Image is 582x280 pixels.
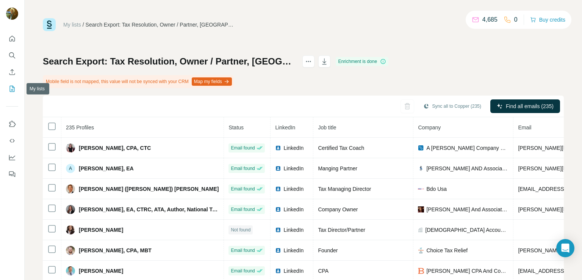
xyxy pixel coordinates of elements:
[79,185,219,193] span: [PERSON_NAME] ([PERSON_NAME]) [PERSON_NAME]
[275,206,281,212] img: LinkedIn logo
[302,55,314,68] button: actions
[482,15,498,24] p: 4,685
[79,267,123,275] span: [PERSON_NAME]
[6,134,18,148] button: Use Surfe API
[79,165,134,172] span: [PERSON_NAME], EA
[556,239,574,257] div: Open Intercom Messenger
[426,185,447,193] span: Bdo Usa
[79,247,152,254] span: [PERSON_NAME], CPA, MBT
[283,185,304,193] span: LinkedIn
[66,205,75,214] img: Avatar
[6,117,18,131] button: Use Surfe on LinkedIn
[66,143,75,153] img: Avatar
[318,268,329,274] span: CPA
[231,186,255,192] span: Email found
[318,206,358,212] span: Company Owner
[490,99,560,113] button: Find all emails (235)
[275,145,281,151] img: LinkedIn logo
[530,14,565,25] button: Buy credits
[6,82,18,96] button: My lists
[275,124,295,131] span: LinkedIn
[418,101,487,112] button: Sync all to Copper (235)
[426,247,468,254] span: Choice Tax Relief
[6,8,18,20] img: Avatar
[426,206,508,213] span: [PERSON_NAME] And Associates LLC. Virtual Tax And Business Professionals
[418,247,424,253] img: company-logo
[336,57,388,66] div: Enrichment is done
[231,145,255,151] span: Email found
[231,247,255,254] span: Email found
[6,167,18,181] button: Feedback
[83,21,84,28] li: /
[426,165,508,172] span: [PERSON_NAME] AND Associates
[66,225,75,234] img: Avatar
[318,186,371,192] span: Tax Managing Director
[231,165,255,172] span: Email found
[43,55,296,68] h1: Search Export: Tax Resolution, Owner / Partner, [GEOGRAPHIC_DATA], Accounting, Financial Services...
[518,124,531,131] span: Email
[79,206,219,213] span: [PERSON_NAME], EA, CTRC, ATA, Author, National Trainer.
[192,77,232,86] button: Map my fields
[426,267,508,275] span: [PERSON_NAME] CPA And Consulting PC
[418,188,424,190] img: company-logo
[63,22,81,28] a: My lists
[66,266,75,275] img: Avatar
[283,267,304,275] span: LinkedIn
[66,246,75,255] img: Avatar
[426,144,508,152] span: A [PERSON_NAME] Company CPA
[275,227,281,233] img: LinkedIn logo
[43,18,56,31] img: Surfe Logo
[418,124,441,131] span: Company
[275,186,281,192] img: LinkedIn logo
[66,164,75,173] div: A
[514,15,518,24] p: 0
[418,268,424,274] img: company-logo
[418,165,424,171] img: company-logo
[231,227,250,233] span: Not found
[283,165,304,172] span: LinkedIn
[318,145,364,151] span: Certified Tax Coach
[86,21,237,28] div: Search Export: Tax Resolution, Owner / Partner, [GEOGRAPHIC_DATA], Accounting, Financial Services...
[418,206,424,212] img: company-logo
[79,144,151,152] span: [PERSON_NAME], CPA, CTC
[283,226,304,234] span: LinkedIn
[275,165,281,171] img: LinkedIn logo
[66,124,94,131] span: 235 Profiles
[426,226,509,234] span: [DEMOGRAPHIC_DATA] Accounting PLLC
[283,144,304,152] span: LinkedIn
[318,165,357,171] span: Manging Partner
[66,184,75,193] img: Avatar
[6,32,18,46] button: Quick start
[6,151,18,164] button: Dashboard
[283,206,304,213] span: LinkedIn
[6,65,18,79] button: Enrich CSV
[275,247,281,253] img: LinkedIn logo
[318,124,336,131] span: Job title
[6,49,18,62] button: Search
[43,75,233,88] div: Mobile field is not mapped, this value will not be synced with your CRM
[418,145,424,151] img: company-logo
[283,247,304,254] span: LinkedIn
[318,227,365,233] span: Tax Director/Partner
[275,268,281,274] img: LinkedIn logo
[318,247,338,253] span: Founder
[231,267,255,274] span: Email found
[231,206,255,213] span: Email found
[228,124,244,131] span: Status
[506,102,554,110] span: Find all emails (235)
[79,226,123,234] span: [PERSON_NAME]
